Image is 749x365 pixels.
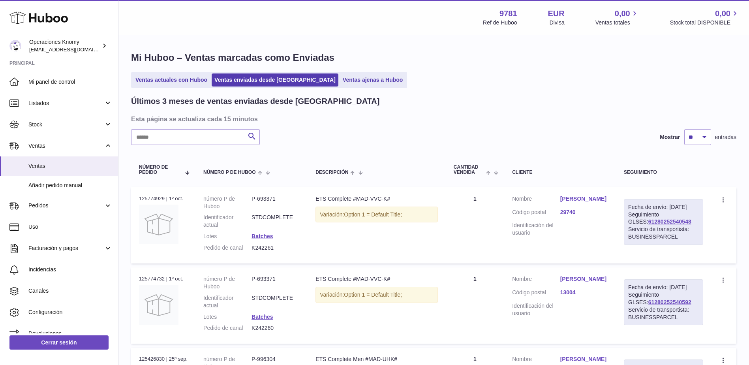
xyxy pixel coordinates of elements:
[483,19,517,26] div: Ref de Huboo
[615,8,630,19] span: 0,00
[139,275,188,282] div: 125774732 | 1º oct.
[512,209,560,218] dt: Código postal
[550,19,565,26] div: Divisa
[315,207,438,223] div: Variación:
[628,284,699,291] div: Fecha de envío: [DATE]
[560,275,608,283] a: [PERSON_NAME]
[648,218,691,225] a: 61280252540548
[512,195,560,205] dt: Nombre
[28,202,104,209] span: Pedidos
[715,134,736,141] span: entradas
[131,51,736,64] h1: Mi Huboo – Ventas marcadas como Enviadas
[595,19,639,26] span: Ventas totales
[28,162,112,170] span: Ventas
[139,195,188,202] div: 125774929 | 1º oct.
[628,203,699,211] div: Fecha de envío: [DATE]
[660,134,680,141] label: Mostrar
[252,275,300,290] dd: P-693371
[28,121,104,128] span: Stock
[512,289,560,298] dt: Código postal
[454,165,484,175] span: Cantidad vendida
[624,199,703,245] div: Seguimiento GLSES:
[512,170,608,175] div: Cliente
[139,165,181,175] span: Número de pedido
[212,73,338,87] a: Ventas enviadas desde [GEOGRAPHIC_DATA]
[560,195,608,203] a: [PERSON_NAME]
[28,223,112,231] span: Uso
[512,275,560,285] dt: Nombre
[139,356,188,363] div: 125426830 | 25º sep.
[133,73,210,87] a: Ventas actuales con Huboo
[28,182,112,189] span: Añadir pedido manual
[628,226,699,241] div: Servicio de transportista: BUSINESSPARCEL
[203,244,252,252] dt: Pedido de canal
[560,209,608,216] a: 29740
[670,19,740,26] span: Stock total DISPONIBLE
[715,8,730,19] span: 0,00
[315,170,348,175] span: Descripción
[344,211,402,218] span: Option 1 = Default Title;
[624,170,703,175] div: Seguimiento
[499,8,517,19] strong: 9781
[131,115,734,123] h3: Esta página se actualiza cada 15 minutos
[340,73,406,87] a: Ventas ajenas a Huboo
[28,287,112,295] span: Canales
[315,356,438,363] div: ETS Complete Men #MAD-UHK#
[512,302,560,317] dt: Identificación del usuario
[28,330,112,337] span: Devoluciones
[252,324,300,332] dd: K242260
[9,335,109,350] a: Cerrar sesión
[315,275,438,283] div: ETS Complete #MAD-VVC-K#
[670,8,740,26] a: 0,00 Stock total DISPONIBLE
[624,279,703,325] div: Seguimiento GLSES:
[28,309,112,316] span: Configuración
[252,214,300,229] dd: STDCOMPLETE
[203,195,252,210] dt: número P de Huboo
[252,195,300,210] dd: P-693371
[203,275,252,290] dt: número P de Huboo
[28,245,104,252] span: Facturación y pagos
[28,100,104,107] span: Listados
[139,285,178,325] img: no-photo.jpg
[446,187,504,263] td: 1
[446,267,504,344] td: 1
[512,356,560,365] dt: Nombre
[628,306,699,321] div: Servicio de transportista: BUSINESSPARCEL
[252,233,273,239] a: Batches
[548,8,565,19] strong: EUR
[9,40,21,52] img: operaciones@selfkit.com
[315,287,438,303] div: Variación:
[203,233,252,240] dt: Lotes
[252,314,273,320] a: Batches
[344,292,402,298] span: Option 1 = Default Title;
[203,170,255,175] span: número P de Huboo
[203,294,252,309] dt: Identificador actual
[315,195,438,203] div: ETS Complete #MAD-VVC-K#
[648,299,691,305] a: 61280252540592
[512,222,560,237] dt: Identificación del usuario
[29,46,116,53] span: [EMAIL_ADDRESS][DOMAIN_NAME]
[29,38,100,53] div: Operaciones Knomy
[595,8,639,26] a: 0,00 Ventas totales
[252,244,300,252] dd: K242261
[560,356,608,363] a: [PERSON_NAME]
[203,324,252,332] dt: Pedido de canal
[131,96,379,107] h2: Últimos 3 meses de ventas enviadas desde [GEOGRAPHIC_DATA]
[252,294,300,309] dd: STDCOMPLETE
[28,78,112,86] span: Mi panel de control
[203,313,252,321] dt: Lotes
[560,289,608,296] a: 13004
[28,266,112,273] span: Incidencias
[139,205,178,244] img: no-photo.jpg
[203,214,252,229] dt: Identificador actual
[28,142,104,150] span: Ventas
